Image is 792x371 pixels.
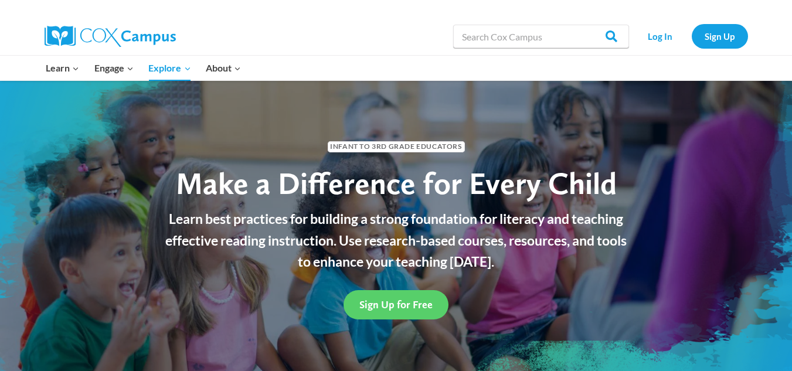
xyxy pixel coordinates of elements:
p: Learn best practices for building a strong foundation for literacy and teaching effective reading... [159,208,634,273]
input: Search Cox Campus [453,25,629,48]
a: Sign Up [692,24,748,48]
a: Log In [635,24,686,48]
a: Sign Up for Free [344,290,448,319]
span: Explore [148,60,191,76]
span: Make a Difference for Every Child [176,165,617,202]
span: Infant to 3rd Grade Educators [328,141,465,152]
nav: Primary Navigation [39,56,249,80]
span: About [206,60,241,76]
nav: Secondary Navigation [635,24,748,48]
span: Engage [94,60,134,76]
img: Cox Campus [45,26,176,47]
span: Learn [46,60,79,76]
span: Sign Up for Free [359,298,433,311]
